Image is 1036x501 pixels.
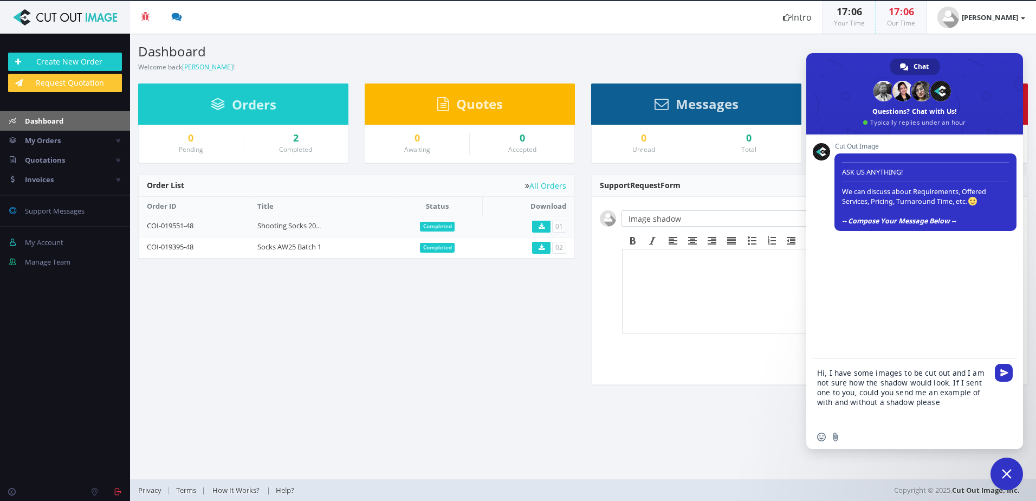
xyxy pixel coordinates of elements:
span: Quotes [456,95,503,113]
a: 0 [373,133,461,144]
span: Send a file [831,433,840,441]
span: Support Messages [25,206,85,216]
strong: [PERSON_NAME] [962,12,1018,22]
div: Increase indent [801,234,820,248]
small: Unread [632,145,655,154]
span: -- Compose Your Message Below -- [842,216,956,226]
span: Manage Team [25,257,70,267]
a: Chat [890,59,940,75]
small: Completed [279,145,312,154]
span: : [847,5,851,18]
img: Cut Out Image [8,9,122,25]
th: Status [392,197,483,216]
a: All Orders [525,182,566,190]
div: Bullet list [742,234,762,248]
div: Justify [722,234,741,248]
a: Messages [655,101,739,111]
small: Awaiting [404,145,430,154]
span: How It Works? [212,485,260,495]
a: Quotes [437,101,503,111]
img: user_default.jpg [600,210,616,227]
a: COI-019395-48 [147,242,193,252]
span: Cut Out Image [834,143,1016,150]
span: Chat [914,59,929,75]
a: 2 [251,133,340,144]
th: Order ID [139,197,249,216]
div: Decrease indent [781,234,801,248]
span: Quotations [25,155,65,165]
a: 0 [600,133,688,144]
a: Create New Order [8,53,122,71]
small: Our Time [887,18,915,28]
div: Align right [702,234,722,248]
a: Intro [772,1,823,34]
div: Bold [623,234,643,248]
span: ASK US ANYTHING! We can discuss about Requirements, Offered Services, Pricing, Turnaround Time, etc. [842,158,1009,226]
span: My Orders [25,136,61,145]
span: 06 [903,5,914,18]
a: 0 [478,133,566,144]
a: 0 [147,133,235,144]
a: Request Quotation [8,74,122,92]
span: My Account [25,237,63,247]
a: Cut Out Image, Inc. [952,485,1020,495]
span: Orders [232,95,276,113]
span: 06 [851,5,862,18]
textarea: Compose your message... [817,359,990,425]
input: Subject [621,210,812,227]
div: Italic [643,234,662,248]
span: Support Form [600,180,681,190]
img: user_default.jpg [937,7,959,28]
span: Request [630,180,661,190]
th: Download [482,197,574,216]
a: Terms [171,485,202,495]
a: Socks AW25 Batch 1 [257,242,321,252]
span: Order List [147,180,184,190]
span: Completed [420,222,455,232]
span: Insert an emoji [817,433,826,441]
a: [PERSON_NAME] [182,62,233,72]
div: | | | [138,479,731,501]
div: Align left [663,234,683,248]
span: Messages [676,95,739,113]
span: Invoices [25,175,54,184]
a: Shooting Socks 2025 - Re-Cut [257,221,351,230]
small: Your Time [834,18,865,28]
div: Numbered list [762,234,781,248]
div: 0 [704,133,793,144]
span: 17 [837,5,847,18]
a: How It Works? [205,485,267,495]
span: : [899,5,903,18]
small: Total [741,145,756,154]
a: Help? [270,485,300,495]
div: Align center [683,234,702,248]
span: Dashboard [25,116,63,126]
span: 17 [889,5,899,18]
small: Welcome back ! [138,62,235,72]
a: [PERSON_NAME] [927,1,1036,34]
a: Orders [211,102,276,112]
small: Accepted [508,145,536,154]
iframe: Rich Text Area. Press ALT-F9 for menu. Press ALT-F10 for toolbar. Press ALT-0 for help [623,249,1018,333]
th: Title [249,197,392,216]
span: Send [995,364,1013,382]
a: Privacy [138,485,167,495]
a: Close chat [990,458,1023,490]
small: Pending [179,145,203,154]
h3: Dashboard [138,44,575,59]
span: Completed [420,243,455,253]
a: COI-019551-48 [147,221,193,230]
span: Copyright © 2025, [894,485,1020,496]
